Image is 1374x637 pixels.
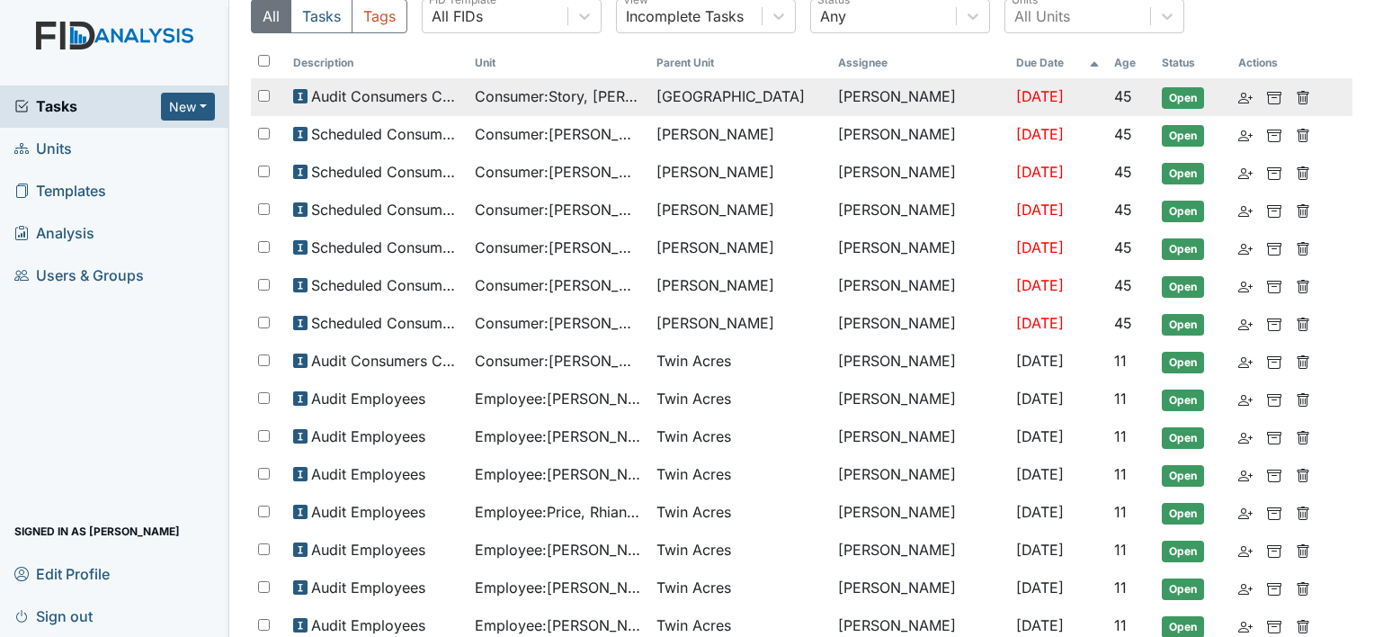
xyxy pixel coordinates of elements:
th: Toggle SortBy [468,48,649,78]
span: 45 [1114,276,1132,294]
a: Archive [1267,426,1281,447]
span: Twin Acres [656,577,731,598]
span: Twin Acres [656,388,731,409]
span: Open [1162,163,1204,184]
span: [PERSON_NAME] [656,237,774,258]
span: Employee : [PERSON_NAME][GEOGRAPHIC_DATA] [475,463,642,485]
th: Toggle SortBy [1009,48,1107,78]
span: Consumer : Story, [PERSON_NAME] [475,85,642,107]
a: Delete [1296,85,1310,107]
span: Audit Employees [311,615,425,636]
span: [DATE] [1016,465,1064,483]
span: 45 [1114,314,1132,332]
span: [DATE] [1016,427,1064,445]
span: Open [1162,201,1204,222]
button: New [161,93,215,121]
a: Delete [1296,426,1310,447]
span: [DATE] [1016,616,1064,634]
span: Scheduled Consumer Chart Review [311,274,460,296]
a: Archive [1267,388,1281,409]
td: [PERSON_NAME] [831,192,1009,229]
span: Employee : [PERSON_NAME] [475,426,642,447]
span: 11 [1114,427,1127,445]
span: Open [1162,87,1204,109]
a: Archive [1267,312,1281,334]
a: Archive [1267,199,1281,220]
span: Audit Consumers Charts [311,85,460,107]
span: Templates [14,177,106,205]
span: [DATE] [1016,390,1064,408]
span: Sign out [14,602,93,630]
a: Delete [1296,388,1310,409]
td: [PERSON_NAME] [831,116,1009,154]
span: [DATE] [1016,314,1064,332]
span: Scheduled Consumer Chart Review [311,312,460,334]
span: Edit Profile [14,560,110,588]
td: [PERSON_NAME] [831,494,1009,532]
span: [DATE] [1016,163,1064,181]
a: Archive [1267,350,1281,372]
span: Audit Employees [311,577,425,598]
span: 11 [1114,352,1127,370]
span: Audit Employees [311,463,425,485]
span: Twin Acres [656,463,731,485]
span: Employee : [PERSON_NAME] [475,577,642,598]
span: Scheduled Consumer Chart Review [311,237,460,258]
span: Audit Consumers Charts [311,350,460,372]
a: Archive [1267,85,1281,107]
th: Toggle SortBy [286,48,468,78]
span: [DATE] [1016,125,1064,143]
span: Audit Employees [311,388,425,409]
span: Open [1162,390,1204,411]
span: 45 [1114,87,1132,105]
span: [PERSON_NAME] [656,274,774,296]
div: Any [820,5,846,27]
a: Archive [1267,274,1281,296]
span: [DATE] [1016,541,1064,559]
span: [DATE] [1016,579,1064,597]
span: 45 [1114,125,1132,143]
a: Delete [1296,350,1310,372]
span: [DATE] [1016,87,1064,105]
span: 11 [1114,390,1127,408]
span: [PERSON_NAME] [656,312,774,334]
span: [DATE] [1016,503,1064,521]
td: [PERSON_NAME] [831,343,1009,381]
span: 11 [1114,579,1127,597]
span: Consumer : [PERSON_NAME] [475,312,642,334]
span: [DATE] [1016,201,1064,219]
span: Audit Employees [311,539,425,561]
span: Scheduled Consumer Chart Review [311,199,460,220]
span: 45 [1114,238,1132,256]
span: Open [1162,276,1204,298]
a: Delete [1296,539,1310,561]
span: Open [1162,503,1204,525]
td: [PERSON_NAME] [831,229,1009,267]
a: Delete [1296,463,1310,485]
td: [PERSON_NAME] [831,418,1009,456]
span: Scheduled Consumer Chart Review [311,161,460,183]
span: Open [1162,465,1204,487]
span: Audit Employees [311,426,425,447]
span: Twin Acres [656,501,731,523]
td: [PERSON_NAME] [831,570,1009,607]
a: Delete [1296,237,1310,258]
a: Delete [1296,199,1310,220]
span: 11 [1114,465,1127,483]
td: [PERSON_NAME] [831,267,1009,305]
a: Delete [1296,577,1310,598]
span: [PERSON_NAME] [656,161,774,183]
a: Delete [1296,312,1310,334]
div: All Units [1014,5,1070,27]
span: Consumer : [PERSON_NAME] [475,274,642,296]
th: Actions [1231,48,1321,78]
td: [PERSON_NAME] [831,154,1009,192]
div: Incomplete Tasks [626,5,744,27]
span: Consumer : [PERSON_NAME] [475,350,642,372]
td: [PERSON_NAME] [831,305,1009,343]
a: Delete [1296,615,1310,636]
span: Employee : [PERSON_NAME] [475,539,642,561]
a: Archive [1267,539,1281,561]
span: Consumer : [PERSON_NAME] [475,161,642,183]
span: Audit Employees [311,501,425,523]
